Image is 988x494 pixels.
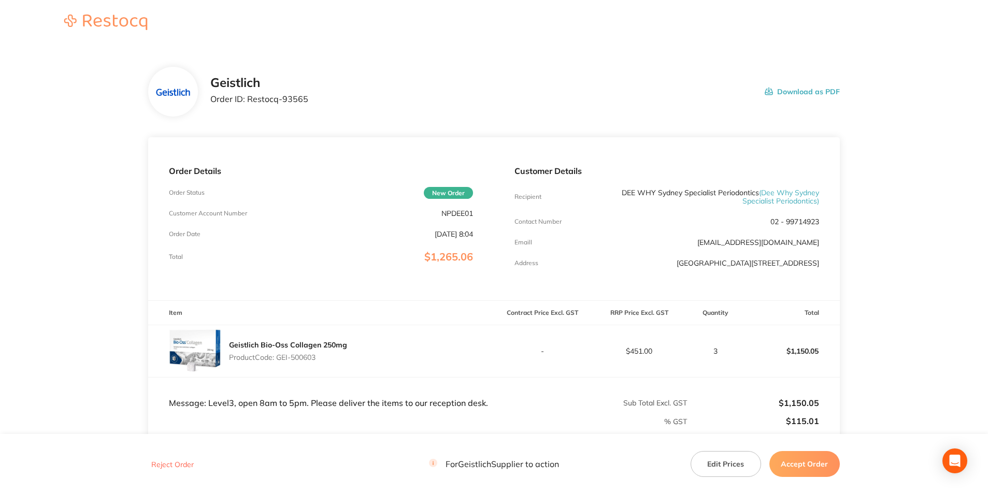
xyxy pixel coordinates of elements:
[688,398,819,408] p: $1,150.05
[148,377,494,409] td: Message: Level3, open 8am to 5pm. Please deliver the items to our reception desk.
[148,460,197,469] button: Reject Order
[210,76,308,90] h2: Geistlich
[514,239,532,246] p: Emaill
[494,301,591,325] th: Contract Price Excl. GST
[769,451,840,477] button: Accept Order
[688,416,819,426] p: $115.01
[435,230,473,238] p: [DATE] 8:04
[210,94,308,104] p: Order ID: Restocq- 93565
[494,399,687,407] p: Sub Total Excl. GST
[148,301,494,325] th: Item
[765,76,840,108] button: Download as PDF
[169,325,221,377] img: YTVpNTkzdA
[54,14,157,32] a: Restocq logo
[742,188,819,206] span: ( Dee Why Sydney Specialist Periodontics )
[677,259,819,267] p: [GEOGRAPHIC_DATA][STREET_ADDRESS]
[688,347,742,355] p: 3
[441,209,473,217] p: NPDEE01
[697,238,819,247] a: [EMAIL_ADDRESS][DOMAIN_NAME]
[942,448,967,473] div: Open Intercom Messenger
[743,301,840,325] th: Total
[688,301,743,325] th: Quantity
[156,75,190,109] img: dmE5cGxzaw
[691,451,761,477] button: Edit Prices
[169,210,247,217] p: Customer Account Number
[424,187,473,199] span: New Order
[169,166,473,176] p: Order Details
[770,217,819,226] p: 02 - 99714923
[169,230,201,238] p: Order Date
[743,339,839,364] p: $1,150.05
[424,250,473,263] span: $1,265.06
[149,417,687,426] p: % GST
[169,253,183,260] p: Total
[229,340,347,350] a: Geistlich Bio-Oss Collagen 250mg
[591,301,688,325] th: RRP Price Excl. GST
[514,218,562,225] p: Contact Number
[514,166,819,176] p: Customer Details
[616,188,819,205] p: DEE WHY Sydney Specialist Periodontics
[54,14,157,30] img: Restocq logo
[229,353,347,361] p: Product Code: GEI-500603
[169,189,205,196] p: Order Status
[494,347,590,355] p: -
[514,193,541,200] p: Recipient
[429,459,559,469] p: For Geistlich Supplier to action
[591,347,687,355] p: $451.00
[514,259,538,267] p: Address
